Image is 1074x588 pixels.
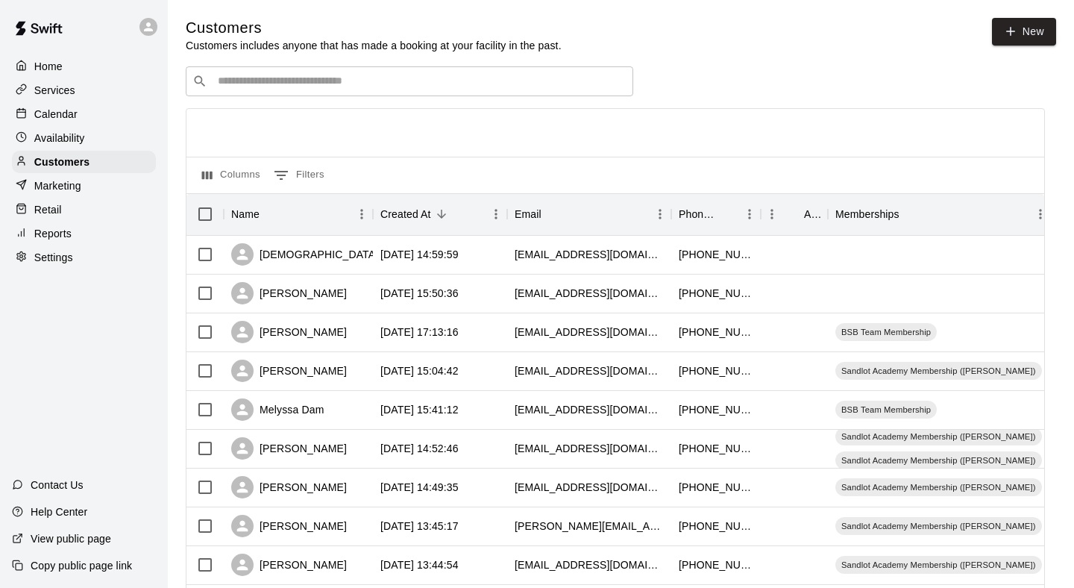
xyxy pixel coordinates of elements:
[835,478,1042,496] div: Sandlot Academy Membership ([PERSON_NAME])
[671,193,761,235] div: Phone Number
[717,204,738,225] button: Sort
[31,558,132,573] p: Copy public page link
[431,204,452,225] button: Sort
[835,365,1042,377] span: Sandlot Academy Membership ([PERSON_NAME])
[515,557,664,572] div: lauren_howard@ymail.com
[186,38,562,53] p: Customers includes anyone that has made a booking at your facility in the past.
[231,321,347,343] div: [PERSON_NAME]
[186,66,633,96] div: Search customers by name or email
[835,401,937,419] div: BSB Team Membership
[31,478,84,492] p: Contact Us
[679,557,753,572] div: +15302405472
[835,362,1042,380] div: Sandlot Academy Membership ([PERSON_NAME])
[231,282,347,304] div: [PERSON_NAME]
[231,515,347,537] div: [PERSON_NAME]
[12,246,156,269] a: Settings
[34,202,62,217] p: Retail
[649,203,671,225] button: Menu
[351,203,373,225] button: Menu
[899,204,920,225] button: Sort
[835,556,1042,574] div: Sandlot Academy Membership ([PERSON_NAME])
[12,222,156,245] a: Reports
[34,250,73,265] p: Settings
[31,504,87,519] p: Help Center
[804,193,820,235] div: Age
[270,163,328,187] button: Show filters
[515,286,664,301] div: ndevlin7277@gmail.com
[485,203,507,225] button: Menu
[231,476,347,498] div: [PERSON_NAME]
[835,517,1042,535] div: Sandlot Academy Membership ([PERSON_NAME])
[835,481,1042,493] span: Sandlot Academy Membership ([PERSON_NAME])
[380,193,431,235] div: Created At
[515,480,664,495] div: paulcarras@yahoo.com
[34,107,78,122] p: Calendar
[515,363,664,378] div: sussmanovich@gmail.com
[12,198,156,221] a: Retail
[679,363,753,378] div: +15039319928
[380,247,459,262] div: 2025-08-21 14:59:59
[835,404,937,416] span: BSB Team Membership
[380,480,459,495] div: 2025-08-18 14:49:35
[12,103,156,125] a: Calendar
[835,193,899,235] div: Memberships
[34,59,63,74] p: Home
[835,428,1042,445] div: Sandlot Academy Membership ([PERSON_NAME])
[231,437,347,460] div: [PERSON_NAME]
[34,178,81,193] p: Marketing
[12,55,156,78] a: Home
[34,83,75,98] p: Services
[679,519,753,534] div: +19162567000
[992,18,1056,46] a: New
[231,360,347,382] div: [PERSON_NAME]
[515,193,541,235] div: Email
[224,193,373,235] div: Name
[12,175,156,197] div: Marketing
[515,247,664,262] div: kristensnow94@gmail.com
[380,402,459,417] div: 2025-08-18 15:41:12
[231,193,260,235] div: Name
[186,18,562,38] h5: Customers
[761,193,828,235] div: Age
[515,441,664,456] div: suzannek1981@yahoo.com
[679,325,753,340] div: +19162023696
[231,398,324,421] div: Melyssa Dam
[679,247,753,262] div: +18564482207
[1029,203,1052,225] button: Menu
[835,431,1042,442] span: Sandlot Academy Membership ([PERSON_NAME])
[380,557,459,572] div: 2025-08-18 13:44:54
[835,451,1042,469] div: Sandlot Academy Membership ([PERSON_NAME])
[679,441,753,456] div: +19169954921
[738,203,761,225] button: Menu
[679,480,753,495] div: +19165311781
[373,193,507,235] div: Created At
[380,441,459,456] div: 2025-08-18 14:52:46
[541,204,562,225] button: Sort
[761,203,783,225] button: Menu
[31,531,111,546] p: View public page
[835,326,937,338] span: BSB Team Membership
[835,454,1042,466] span: Sandlot Academy Membership ([PERSON_NAME])
[828,193,1052,235] div: Memberships
[835,520,1042,532] span: Sandlot Academy Membership ([PERSON_NAME])
[515,402,664,417] div: melyssa.712@gmail.com
[12,127,156,149] a: Availability
[260,204,280,225] button: Sort
[679,286,753,301] div: +15304097433
[34,226,72,241] p: Reports
[34,154,89,169] p: Customers
[679,402,753,417] div: +19167528677
[12,151,156,173] a: Customers
[12,79,156,101] div: Services
[380,363,459,378] div: 2025-08-19 15:04:42
[515,519,664,534] div: lori.perez@csus.edu
[835,559,1042,571] span: Sandlot Academy Membership ([PERSON_NAME])
[380,286,459,301] div: 2025-08-20 15:50:36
